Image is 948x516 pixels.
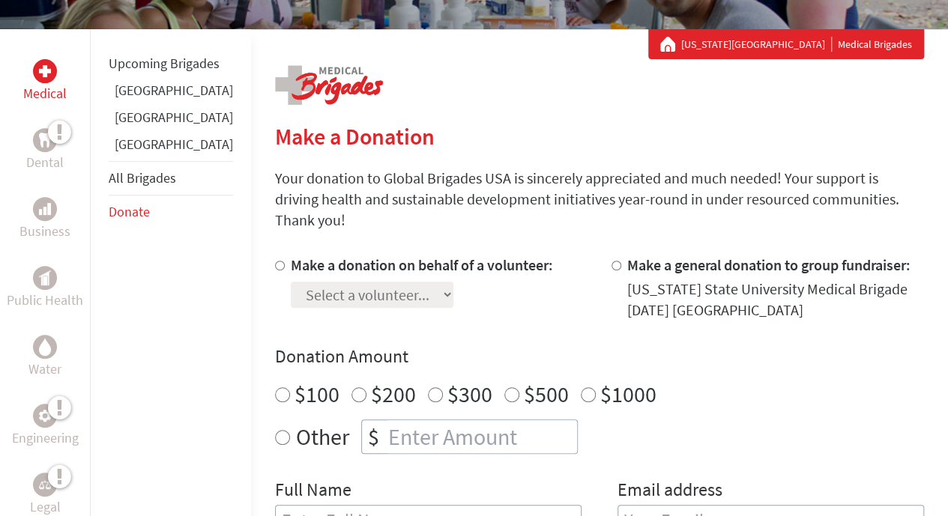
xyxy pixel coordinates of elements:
img: Business [39,203,51,215]
a: [US_STATE][GEOGRAPHIC_DATA] [681,37,832,52]
div: Dental [33,128,57,152]
div: Public Health [33,266,57,290]
a: All Brigades [109,169,176,186]
a: EngineeringEngineering [12,404,79,449]
label: Make a donation on behalf of a volunteer: [291,255,553,274]
a: Donate [109,203,150,220]
label: $1000 [600,380,656,408]
label: Email address [618,478,722,505]
img: Engineering [39,410,51,422]
p: Business [19,221,70,242]
label: $500 [524,380,569,408]
img: Dental [39,133,51,147]
li: Upcoming Brigades [109,47,233,80]
label: Full Name [275,478,351,505]
p: Water [28,359,61,380]
a: [GEOGRAPHIC_DATA] [115,136,233,153]
div: Medical Brigades [660,37,912,52]
input: Enter Amount [385,420,577,453]
h2: Make a Donation [275,123,924,150]
h4: Donation Amount [275,344,924,368]
li: Guatemala [109,107,233,134]
p: Engineering [12,428,79,449]
a: MedicalMedical [23,59,67,104]
img: Public Health [39,270,51,285]
img: Water [39,338,51,355]
li: All Brigades [109,161,233,195]
a: BusinessBusiness [19,197,70,242]
label: $200 [371,380,416,408]
label: Make a general donation to group fundraiser: [627,255,911,274]
a: DentalDental [26,128,64,173]
div: Legal Empowerment [33,473,57,497]
div: [US_STATE] State University Medical Brigade [DATE] [GEOGRAPHIC_DATA] [627,279,924,321]
div: Medical [33,59,57,83]
label: $300 [447,380,492,408]
a: [GEOGRAPHIC_DATA] [115,82,233,99]
img: Medical [39,65,51,77]
a: [GEOGRAPHIC_DATA] [115,109,233,126]
p: Medical [23,83,67,104]
a: WaterWater [28,335,61,380]
p: Your donation to Global Brigades USA is sincerely appreciated and much needed! Your support is dr... [275,168,924,231]
img: logo-medical.png [275,65,383,105]
a: Public HealthPublic Health [7,266,83,311]
img: Legal Empowerment [39,480,51,489]
p: Public Health [7,290,83,311]
div: $ [362,420,385,453]
div: Business [33,197,57,221]
a: Upcoming Brigades [109,55,220,72]
label: $100 [295,380,339,408]
label: Other [296,419,349,454]
li: Ghana [109,80,233,107]
li: Panama [109,134,233,161]
div: Engineering [33,404,57,428]
li: Donate [109,195,233,228]
div: Water [33,335,57,359]
p: Dental [26,152,64,173]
